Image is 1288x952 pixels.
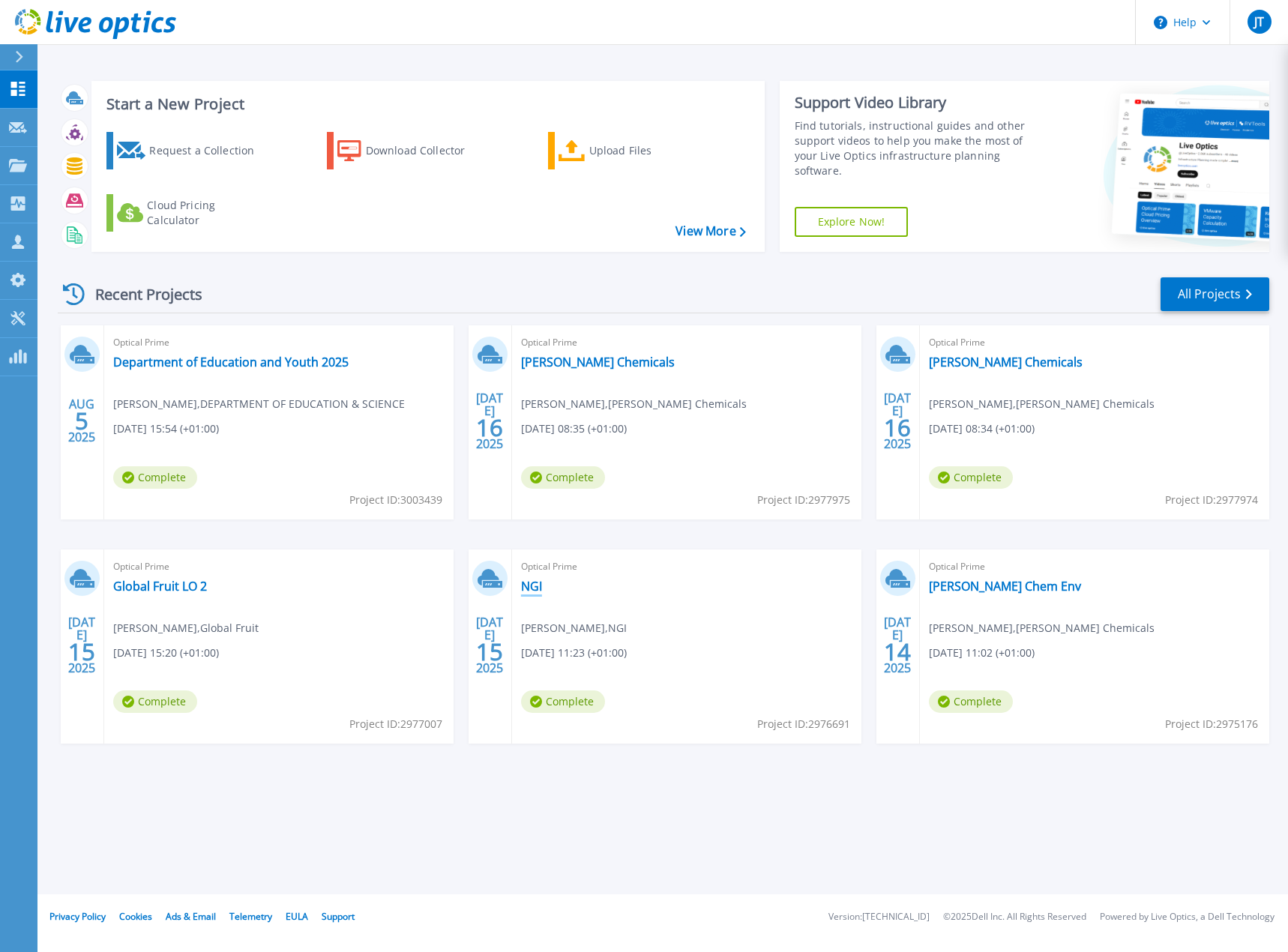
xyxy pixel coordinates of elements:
div: Upload Files [589,136,709,166]
a: Request a Collection [106,132,274,169]
span: 5 [75,415,88,427]
div: [DATE] 2025 [67,618,96,672]
h3: Start a New Project [106,96,745,112]
span: Optical Prime [929,334,1260,351]
span: Project ID: 2977007 [349,716,442,732]
span: [PERSON_NAME] , [PERSON_NAME] Chemicals [929,396,1155,412]
span: 15 [68,645,95,658]
span: 16 [476,421,503,434]
div: Cloud Pricing Calculator [147,198,267,228]
span: Project ID: 2976691 [757,716,850,732]
span: [DATE] 15:54 (+01:00) [113,421,219,437]
span: [DATE] 08:35 (+01:00) [521,421,627,437]
span: Project ID: 2977975 [757,492,850,508]
span: Optical Prime [113,558,445,575]
span: Complete [929,466,1013,489]
a: All Projects [1161,277,1269,311]
a: Telemetry [229,910,272,923]
div: [DATE] 2025 [883,394,912,448]
a: Download Collector [327,132,494,169]
span: Complete [113,690,197,713]
div: Download Collector [366,136,486,166]
span: Complete [521,690,605,713]
div: Recent Projects [58,276,223,313]
a: Department of Education and Youth 2025 [113,355,349,370]
a: Ads & Email [166,910,216,923]
span: [DATE] 08:34 (+01:00) [929,421,1035,437]
div: [DATE] 2025 [475,394,504,448]
span: 16 [884,421,911,434]
a: Support [322,910,355,923]
span: [DATE] 11:02 (+01:00) [929,645,1035,661]
div: Find tutorials, instructional guides and other support videos to help you make the most of your L... [795,118,1043,178]
a: [PERSON_NAME] Chemicals [521,355,675,370]
li: Version: [TECHNICAL_ID] [828,912,930,922]
a: Cloud Pricing Calculator [106,194,274,232]
span: Optical Prime [113,334,445,351]
span: Optical Prime [929,558,1260,575]
a: Privacy Policy [49,910,106,923]
span: [PERSON_NAME] , DEPARTMENT OF EDUCATION & SCIENCE [113,396,405,412]
span: Optical Prime [521,334,852,351]
span: Complete [929,690,1013,713]
span: [PERSON_NAME] , Global Fruit [113,620,259,636]
span: 15 [476,645,503,658]
div: [DATE] 2025 [883,618,912,672]
a: Upload Files [548,132,715,169]
span: [DATE] 11:23 (+01:00) [521,645,627,661]
span: [PERSON_NAME] , NGI [521,620,627,636]
a: [PERSON_NAME] Chemicals [929,355,1083,370]
a: EULA [286,910,308,923]
li: © 2025 Dell Inc. All Rights Reserved [943,912,1086,922]
span: JT [1254,16,1264,28]
div: Support Video Library [795,93,1043,112]
span: Project ID: 3003439 [349,492,442,508]
a: View More [675,224,745,238]
div: [DATE] 2025 [475,618,504,672]
span: Complete [521,466,605,489]
span: Project ID: 2975176 [1165,716,1258,732]
a: Cookies [119,910,152,923]
li: Powered by Live Optics, a Dell Technology [1100,912,1275,922]
span: 14 [884,645,911,658]
span: [PERSON_NAME] , [PERSON_NAME] Chemicals [929,620,1155,636]
span: Optical Prime [521,558,852,575]
a: Explore Now! [795,207,909,237]
div: AUG 2025 [67,394,96,448]
div: Request a Collection [149,136,269,166]
span: [DATE] 15:20 (+01:00) [113,645,219,661]
span: Complete [113,466,197,489]
span: Project ID: 2977974 [1165,492,1258,508]
a: Global Fruit LO 2 [113,579,207,594]
a: [PERSON_NAME] Chem Env [929,579,1081,594]
a: NGI [521,579,542,594]
span: [PERSON_NAME] , [PERSON_NAME] Chemicals [521,396,747,412]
